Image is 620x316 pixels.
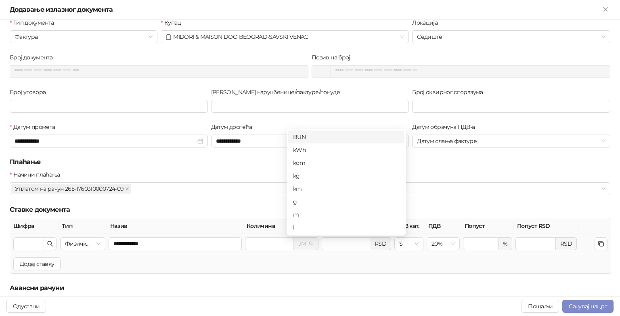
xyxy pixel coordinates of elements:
input: Цена без ПДВ [322,238,370,250]
label: Број наруџбенице/фактуре/понуде [211,88,345,97]
div: BUN [288,131,404,143]
input: Попуст [463,238,498,250]
label: Позив на број [312,53,355,62]
td: ПДВ [425,234,461,254]
div: m [293,210,400,219]
div: m [288,208,404,221]
input: Датум промета [15,137,196,145]
span: S [399,238,419,250]
span: Додај ставку [20,260,54,268]
div: g [293,197,400,206]
label: Број оквирног споразума [412,88,488,97]
input: Попуст RSD [516,238,555,250]
td: ПДВ кат. [393,234,425,254]
input: Шифра [14,238,44,250]
button: Сачувај нацрт [562,300,614,313]
div: km [288,182,404,195]
h5: Авансни рачуни [10,283,610,293]
span: Седиште [417,31,605,43]
td: Цена без ПДВ [320,234,393,254]
input: Назив [109,237,242,250]
td: Попуст RSD [514,234,578,254]
td: Тип [59,234,107,254]
div: kWh [293,145,400,154]
label: Начини плаћања [10,170,65,179]
th: ПДВ [425,218,461,234]
label: Купац [161,18,186,27]
span: 20% [431,238,455,250]
th: Попуст [461,218,514,234]
span: Фактура [15,31,153,43]
h5: Плаћање [10,157,610,167]
div: kWh [288,143,404,156]
div: g [288,195,404,208]
span: Датум слања фактуре [417,135,605,147]
div: km [293,184,400,193]
th: Количина [243,218,320,234]
div: % [499,237,512,250]
label: Локација [412,18,442,27]
th: ПДВ кат. [393,218,425,234]
th: Назив [107,218,243,234]
input: Датум доспећа [216,137,397,145]
td: Назив [107,234,243,254]
div: l [288,221,404,234]
div: kom [288,156,404,169]
label: Тип документа [10,18,59,27]
div: kg [288,169,404,182]
div: RSD [370,237,391,250]
label: Број документа [10,53,57,62]
div: kom [293,158,400,167]
label: Број уговора [10,88,51,97]
div: RSD [556,237,577,250]
th: Тип [59,218,107,234]
input: Количина [245,238,293,250]
label: Датум промета [10,122,60,131]
div: BUN [293,133,400,141]
label: Датум доспећа [211,122,257,131]
input: Број уговора [10,100,208,113]
input: Број наруџбенице/фактуре/понуде [211,100,409,113]
th: Попуст RSD [514,218,578,234]
button: Close [601,5,610,15]
div: l [293,223,400,232]
span: Уплатом на рачун 265-1760310000724-09 [15,184,124,193]
label: Датум обрачуна ПДВ-а [412,122,480,131]
th: Шифра [10,218,59,234]
input: Број оквирног споразума [412,100,610,113]
td: Количина [243,234,320,254]
button: Одустани [6,300,46,313]
span: Физички производ [65,238,101,250]
span: MIDORI & MAISON DOO BEOGRAD-SAVSKI VENAC [165,31,404,43]
td: Шифра [10,234,59,254]
button: Додај ставку [13,257,61,270]
input: Број документа [10,65,308,78]
button: Пошаљи [522,300,559,313]
div: kg [293,171,400,180]
td: Попуст [461,234,514,254]
div: Додавање излазног документа [10,5,601,15]
h5: Ставке документа [10,205,610,215]
span: close [125,187,129,191]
